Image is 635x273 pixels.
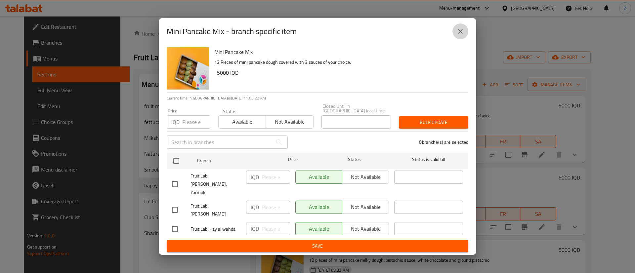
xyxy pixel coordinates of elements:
[167,95,468,101] p: Current time in [GEOGRAPHIC_DATA] is [DATE] 11:03:22 AM
[404,118,463,127] span: Bulk update
[218,115,266,129] button: Available
[167,136,273,149] input: Search in branches
[394,155,463,164] span: Status is valid till
[214,58,463,66] p: 12 Pieces of mini pancake dough covered with 3 sauces of your choice.
[251,173,259,181] p: IQD
[271,155,315,164] span: Price
[269,117,311,127] span: Not available
[221,117,263,127] span: Available
[251,225,259,233] p: IQD
[452,23,468,39] button: close
[190,172,241,197] span: Fruit Lab, [PERSON_NAME], Yarmuk
[419,139,468,145] p: 0 branche(s) are selected
[262,201,290,214] input: Please enter price
[172,242,463,250] span: Save
[167,26,297,37] h2: Mini Pancake Mix - branch specific item
[399,116,468,129] button: Bulk update
[214,47,463,57] h6: Mini Pancake Mix
[167,240,468,252] button: Save
[262,222,290,235] input: Please enter price
[171,118,180,126] p: IQD
[266,115,313,129] button: Not available
[217,68,463,77] h6: 5000 IQD
[197,157,266,165] span: Branch
[251,203,259,211] p: IQD
[182,115,210,129] input: Please enter price
[190,202,241,218] span: Fruit Lab, [PERSON_NAME]
[320,155,389,164] span: Status
[190,225,241,233] span: Fruit Lab, Hay al wahda
[262,171,290,184] input: Please enter price
[167,47,209,90] img: Mini Pancake Mix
